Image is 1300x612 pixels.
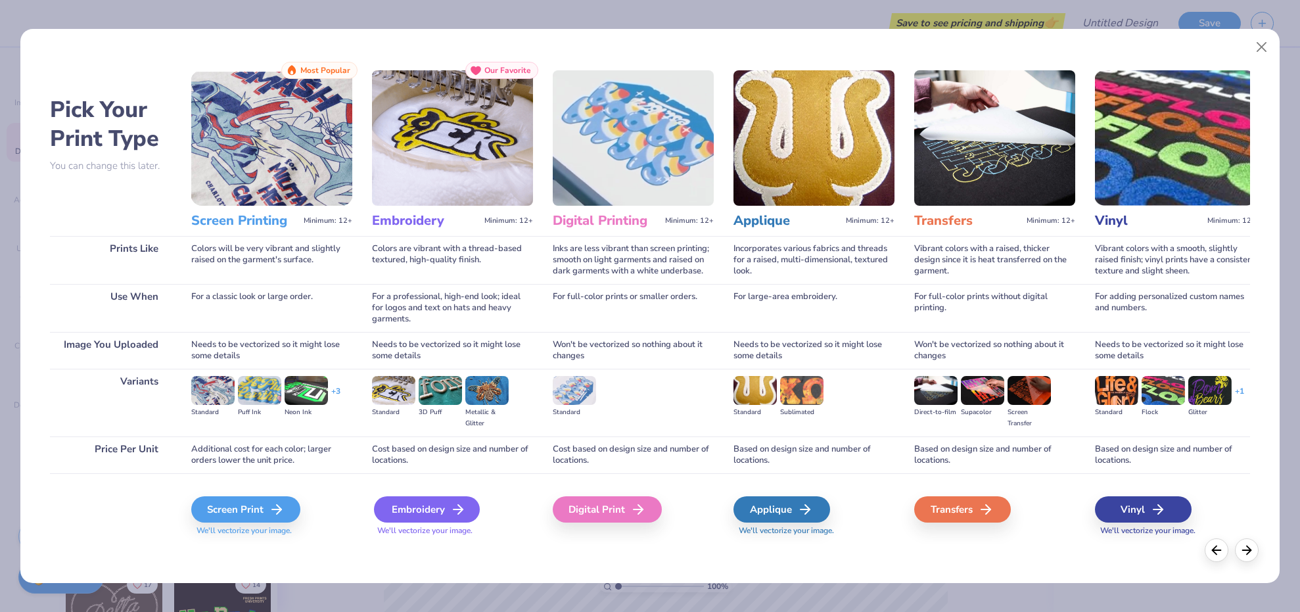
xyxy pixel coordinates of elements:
div: For full-color prints or smaller orders. [553,284,714,332]
img: Direct-to-film [914,376,958,405]
img: Standard [191,376,235,405]
div: Supacolor [961,407,1004,418]
div: Won't be vectorized so nothing about it changes [553,332,714,369]
img: Puff Ink [238,376,281,405]
p: You can change this later. [50,160,172,172]
img: Digital Printing [553,70,714,206]
div: For a professional, high-end look; ideal for logos and text on hats and heavy garments. [372,284,533,332]
img: Screen Printing [191,70,352,206]
span: Minimum: 12+ [665,216,714,225]
img: Glitter [1188,376,1232,405]
h3: Vinyl [1095,212,1202,229]
div: Digital Print [553,496,662,523]
div: Screen Print [191,496,300,523]
button: Close [1249,35,1274,60]
div: Based on design size and number of locations. [1095,436,1256,473]
div: For a classic look or large order. [191,284,352,332]
img: Sublimated [780,376,824,405]
span: Minimum: 12+ [1027,216,1075,225]
img: Metallic & Glitter [465,376,509,405]
div: Vinyl [1095,496,1192,523]
div: Based on design size and number of locations. [914,436,1075,473]
span: We'll vectorize your image. [372,525,533,536]
span: We'll vectorize your image. [191,525,352,536]
div: Needs to be vectorized so it might lose some details [733,332,894,369]
img: Standard [553,376,596,405]
span: Minimum: 12+ [1207,216,1256,225]
div: + 1 [1235,386,1244,408]
span: Minimum: 12+ [484,216,533,225]
h2: Pick Your Print Type [50,95,172,153]
div: Needs to be vectorized so it might lose some details [372,332,533,369]
img: Standard [372,376,415,405]
div: Standard [733,407,777,418]
div: Sublimated [780,407,824,418]
div: 3D Puff [419,407,462,418]
div: Image You Uploaded [50,332,172,369]
img: Vinyl [1095,70,1256,206]
div: Standard [553,407,596,418]
div: For large-area embroidery. [733,284,894,332]
div: Vibrant colors with a smooth, slightly raised finish; vinyl prints have a consistent texture and ... [1095,236,1256,284]
div: Direct-to-film [914,407,958,418]
div: Use When [50,284,172,332]
span: Most Popular [300,66,350,75]
img: Standard [733,376,777,405]
div: Cost based on design size and number of locations. [372,436,533,473]
div: Inks are less vibrant than screen printing; smooth on light garments and raised on dark garments ... [553,236,714,284]
img: Neon Ink [285,376,328,405]
span: Minimum: 12+ [846,216,894,225]
div: Price Per Unit [50,436,172,473]
div: Flock [1142,407,1185,418]
div: Vibrant colors with a raised, thicker design since it is heat transferred on the garment. [914,236,1075,284]
div: Prints Like [50,236,172,284]
div: Won't be vectorized so nothing about it changes [914,332,1075,369]
div: Colors are vibrant with a thread-based textured, high-quality finish. [372,236,533,284]
h3: Transfers [914,212,1021,229]
div: Neon Ink [285,407,328,418]
div: Standard [191,407,235,418]
div: Standard [1095,407,1138,418]
h3: Applique [733,212,841,229]
div: Glitter [1188,407,1232,418]
div: Needs to be vectorized so it might lose some details [191,332,352,369]
h3: Embroidery [372,212,479,229]
div: Standard [372,407,415,418]
div: Variants [50,369,172,436]
div: + 3 [331,386,340,408]
img: Standard [1095,376,1138,405]
img: Transfers [914,70,1075,206]
h3: Screen Printing [191,212,298,229]
div: Screen Transfer [1008,407,1051,429]
div: Needs to be vectorized so it might lose some details [1095,332,1256,369]
div: For adding personalized custom names and numbers. [1095,284,1256,332]
div: Puff Ink [238,407,281,418]
span: We'll vectorize your image. [733,525,894,536]
div: Transfers [914,496,1011,523]
span: Our Favorite [484,66,531,75]
div: Based on design size and number of locations. [733,436,894,473]
div: Metallic & Glitter [465,407,509,429]
span: We'll vectorize your image. [1095,525,1256,536]
div: For full-color prints without digital printing. [914,284,1075,332]
div: Additional cost for each color; larger orders lower the unit price. [191,436,352,473]
div: Cost based on design size and number of locations. [553,436,714,473]
img: Embroidery [372,70,533,206]
h3: Digital Printing [553,212,660,229]
div: Incorporates various fabrics and threads for a raised, multi-dimensional, textured look. [733,236,894,284]
img: Flock [1142,376,1185,405]
img: Applique [733,70,894,206]
img: Supacolor [961,376,1004,405]
div: Embroidery [374,496,480,523]
img: 3D Puff [419,376,462,405]
div: Colors will be very vibrant and slightly raised on the garment's surface. [191,236,352,284]
img: Screen Transfer [1008,376,1051,405]
div: Applique [733,496,830,523]
span: Minimum: 12+ [304,216,352,225]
